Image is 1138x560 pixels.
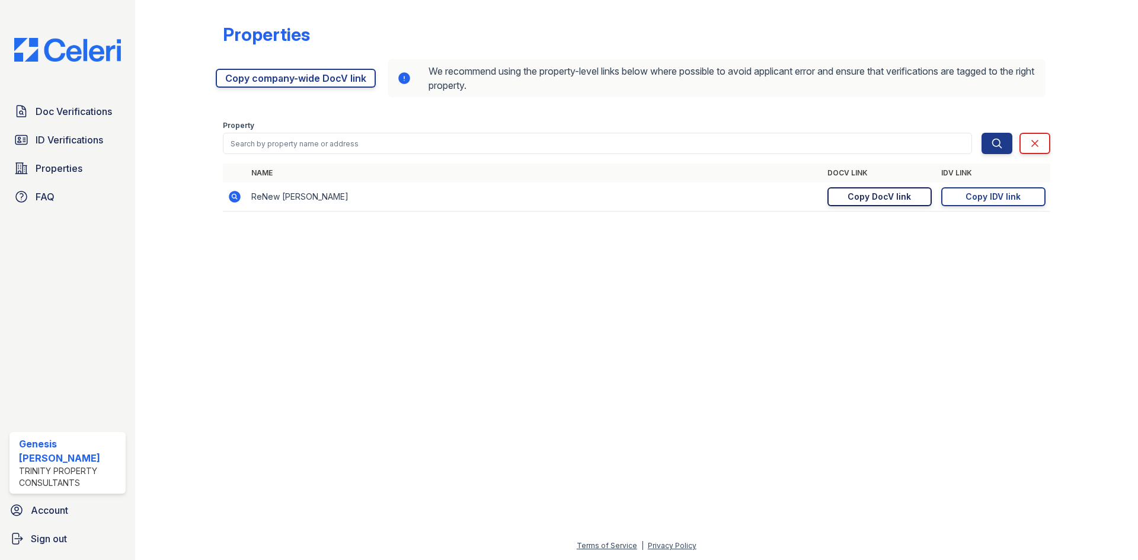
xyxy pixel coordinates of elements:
span: Sign out [31,532,67,546]
div: Trinity Property Consultants [19,465,121,489]
a: Account [5,498,130,522]
a: ID Verifications [9,128,126,152]
a: Copy IDV link [941,187,1046,206]
td: ReNew [PERSON_NAME] [247,183,823,212]
a: FAQ [9,185,126,209]
a: Doc Verifications [9,100,126,123]
input: Search by property name or address [223,133,972,154]
th: IDV Link [936,164,1050,183]
div: We recommend using the property-level links below where possible to avoid applicant error and ens... [388,59,1046,97]
th: DocV Link [823,164,936,183]
label: Property [223,121,254,130]
div: Genesis [PERSON_NAME] [19,437,121,465]
span: Doc Verifications [36,104,112,119]
th: Name [247,164,823,183]
a: Properties [9,156,126,180]
span: Properties [36,161,82,175]
div: | [641,541,644,550]
span: Account [31,503,68,517]
img: CE_Logo_Blue-a8612792a0a2168367f1c8372b55b34899dd931a85d93a1a3d3e32e68fde9ad4.png [5,38,130,62]
a: Terms of Service [577,541,637,550]
a: Copy company-wide DocV link [216,69,376,88]
div: Copy DocV link [848,191,911,203]
div: Copy IDV link [966,191,1021,203]
a: Sign out [5,527,130,551]
a: Copy DocV link [827,187,932,206]
div: Properties [223,24,310,45]
span: ID Verifications [36,133,103,147]
span: FAQ [36,190,55,204]
a: Privacy Policy [648,541,696,550]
